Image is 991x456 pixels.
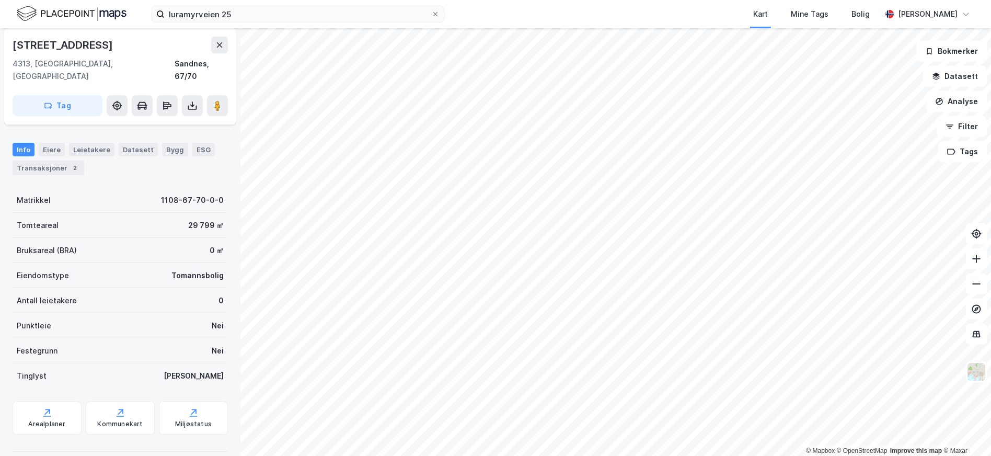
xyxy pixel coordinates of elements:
[923,66,987,87] button: Datasett
[837,447,888,454] a: OpenStreetMap
[165,6,431,22] input: Søk på adresse, matrikkel, gårdeiere, leietakere eller personer
[28,420,65,428] div: Arealplaner
[175,58,228,83] div: Sandnes, 67/70
[162,143,188,156] div: Bygg
[161,194,224,207] div: 1108-67-70-0-0
[192,143,215,156] div: ESG
[926,91,987,112] button: Analyse
[17,370,47,382] div: Tinglyst
[17,269,69,282] div: Eiendomstype
[164,370,224,382] div: [PERSON_NAME]
[939,406,991,456] iframe: Chat Widget
[17,345,57,357] div: Festegrunn
[218,294,224,307] div: 0
[175,420,212,428] div: Miljøstatus
[17,320,51,332] div: Punktleie
[17,294,77,307] div: Antall leietakere
[171,269,224,282] div: Tomannsbolig
[70,163,80,173] div: 2
[966,362,986,382] img: Z
[39,143,65,156] div: Eiere
[916,41,987,62] button: Bokmerker
[939,406,991,456] div: Kontrollprogram for chat
[17,244,77,257] div: Bruksareal (BRA)
[753,8,768,20] div: Kart
[898,8,958,20] div: [PERSON_NAME]
[13,37,115,53] div: [STREET_ADDRESS]
[17,219,59,232] div: Tomteareal
[13,95,102,116] button: Tag
[119,143,158,156] div: Datasett
[188,219,224,232] div: 29 799 ㎡
[13,58,175,83] div: 4313, [GEOGRAPHIC_DATA], [GEOGRAPHIC_DATA]
[212,345,224,357] div: Nei
[791,8,828,20] div: Mine Tags
[937,116,987,137] button: Filter
[17,194,51,207] div: Matrikkel
[212,320,224,332] div: Nei
[69,143,114,156] div: Leietakere
[13,143,34,156] div: Info
[17,5,126,23] img: logo.f888ab2527a4732fd821a326f86c7f29.svg
[890,447,942,454] a: Improve this map
[851,8,870,20] div: Bolig
[210,244,224,257] div: 0 ㎡
[806,447,835,454] a: Mapbox
[13,161,84,175] div: Transaksjoner
[97,420,143,428] div: Kommunekart
[938,141,987,162] button: Tags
